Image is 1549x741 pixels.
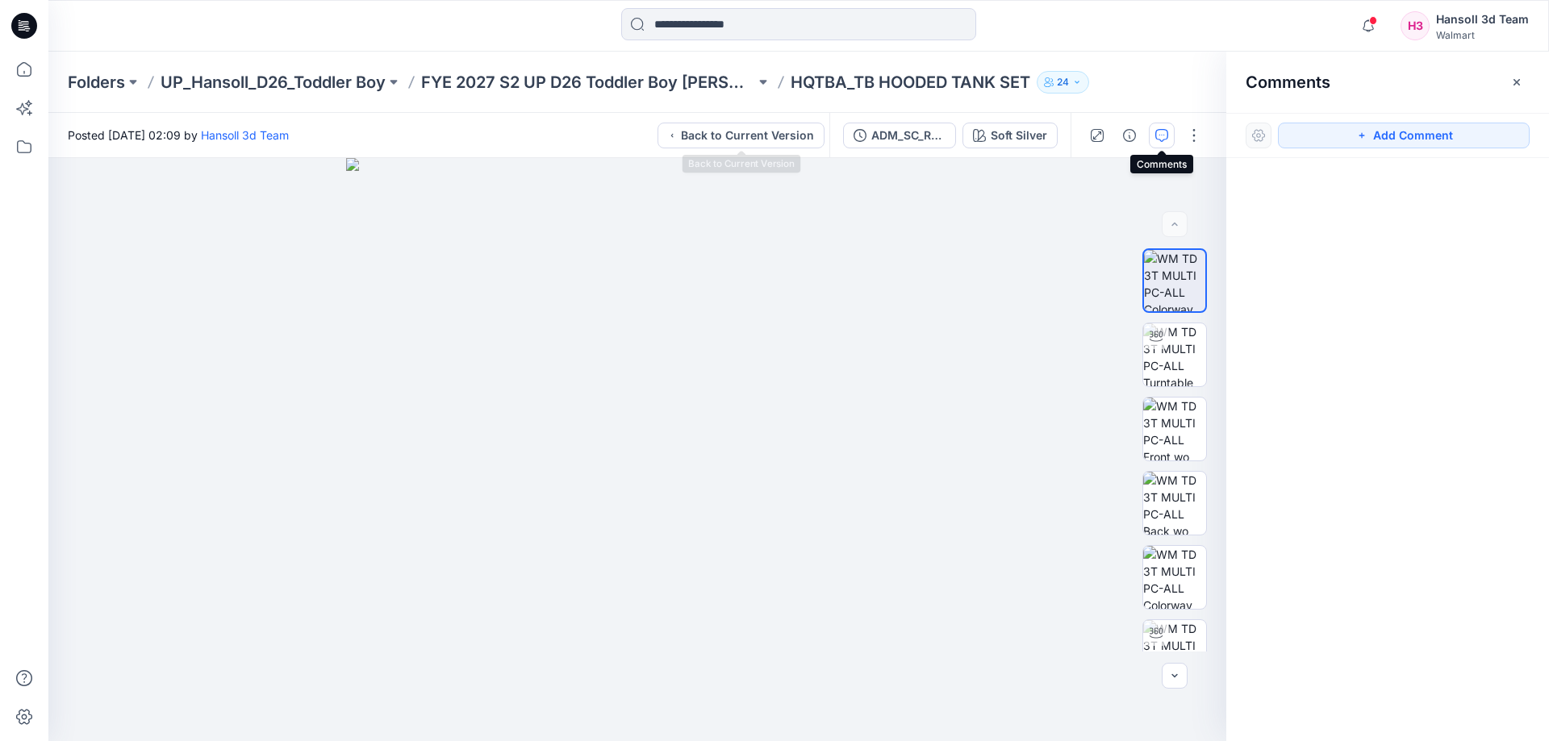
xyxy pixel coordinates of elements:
div: Soft Silver [991,127,1047,144]
p: HQTBA_TB HOODED TANK SET [791,71,1030,94]
a: FYE 2027 S2 UP D26 Toddler Boy [PERSON_NAME] [421,71,755,94]
p: 24 [1057,73,1069,91]
h2: Comments [1246,73,1330,92]
img: WM TD 3T MULTI PC-ALL Turntable with Avatar [1143,620,1206,683]
img: WM TD 3T MULTI PC-ALL Back wo Avatar [1143,472,1206,535]
a: UP_Hansoll_D26_Toddler Boy [161,71,386,94]
img: eyJhbGciOiJIUzI1NiIsImtpZCI6IjAiLCJzbHQiOiJzZXMiLCJ0eXAiOiJKV1QifQ.eyJkYXRhIjp7InR5cGUiOiJzdG9yYW... [346,158,929,741]
button: 24 [1037,71,1089,94]
button: Add Comment [1278,123,1530,148]
img: WM TD 3T MULTI PC-ALL Turntable with Avatar [1143,323,1206,386]
a: Folders [68,71,125,94]
a: Hansoll 3d Team [201,128,289,142]
button: Back to Current Version [658,123,825,148]
img: WM TD 3T MULTI PC-ALL Front wo Avatar [1143,398,1206,460]
img: WM TD 3T MULTI PC-ALL Colorway wo Avatar [1143,546,1206,609]
button: Soft Silver [962,123,1058,148]
button: Details [1117,123,1142,148]
div: ADM_SC_REV1 [871,127,946,144]
img: WM TD 3T MULTI PC-ALL Colorway wo Avatar [1144,250,1205,311]
button: ADM_SC_REV1 [843,123,956,148]
span: Posted [DATE] 02:09 by [68,127,289,144]
div: Walmart [1436,29,1529,41]
div: Hansoll 3d Team [1436,10,1529,29]
div: H3 [1401,11,1430,40]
